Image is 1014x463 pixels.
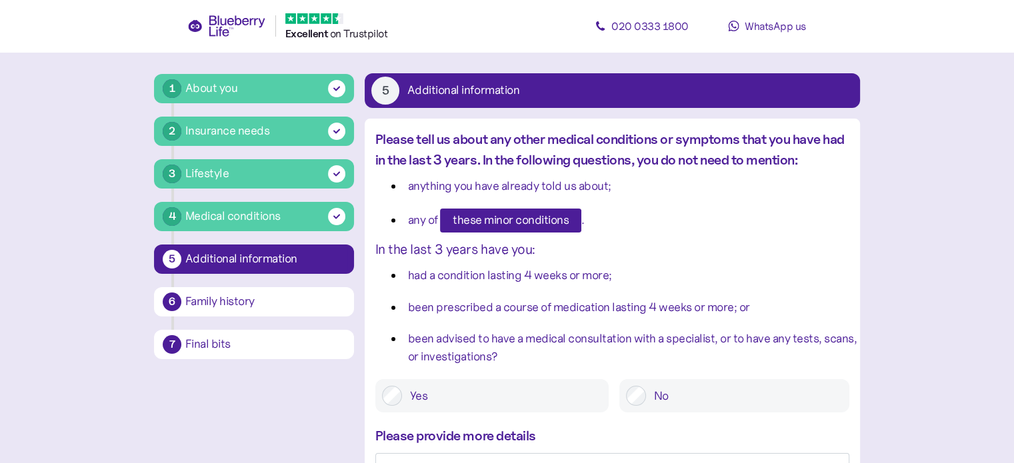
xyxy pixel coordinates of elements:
label: Yes [402,386,602,406]
div: anything you have already told us about; [408,177,611,195]
button: 7Final bits [154,330,354,359]
div: any of . [408,209,585,232]
button: 4Medical conditions [154,202,354,231]
div: 7 [163,335,181,354]
button: 5Additional information [365,73,860,108]
div: Family history [185,296,345,308]
a: WhatsApp us [707,13,827,39]
div: Lifestyle [185,165,229,183]
button: 3Lifestyle [154,159,354,189]
div: Please provide more details [375,426,849,446]
div: 5 [163,250,181,268]
div: Final bits [185,338,345,350]
div: In the last 3 years have you: [375,239,849,260]
span: Excellent ️ [285,27,330,40]
button: 2Insurance needs [154,117,354,146]
div: Please tell us about any other medical conditions or symptoms that you have had in the last 3 yea... [375,129,849,171]
button: these minor conditions [440,209,581,232]
span: these minor conditions [453,209,569,232]
div: 5 [371,77,399,105]
button: 6Family history [154,287,354,316]
label: No [646,386,843,406]
div: Medical conditions [185,207,281,225]
div: 3 [163,165,181,183]
div: 6 [163,292,181,311]
div: been advised to have a medical consultation with a specialist, or to have any tests, scans, or in... [408,330,866,366]
div: had a condition lasting 4 weeks or more; [408,266,612,284]
div: Additional information [185,253,345,265]
div: About you [185,79,238,97]
span: 020 0333 1800 [611,19,689,33]
div: 4 [163,207,181,226]
div: Insurance needs [185,122,270,140]
span: on Trustpilot [330,27,388,40]
a: 020 0333 1800 [582,13,702,39]
span: WhatsApp us [745,19,806,33]
div: been prescribed a course of medication lasting 4 weeks or more; or [408,298,750,316]
div: 1 [163,79,181,98]
button: 1About you [154,74,354,103]
div: 2 [163,122,181,141]
button: 5Additional information [154,244,354,274]
div: Additional information [407,85,519,97]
